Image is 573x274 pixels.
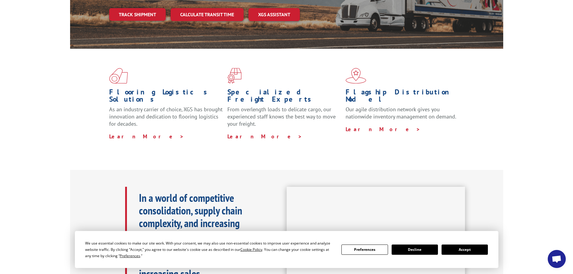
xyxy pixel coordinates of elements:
button: Decline [392,245,438,255]
div: Cookie Consent Prompt [75,231,498,268]
a: Learn More > [346,126,421,133]
h1: Flagship Distribution Model [346,88,459,106]
span: Our agile distribution network gives you nationwide inventory management on demand. [346,106,456,120]
a: Learn More > [227,133,302,140]
p: From overlength loads to delicate cargo, our experienced staff knows the best way to move your fr... [227,106,341,133]
img: xgs-icon-total-supply-chain-intelligence-red [109,68,128,84]
a: Track shipment [109,8,166,21]
div: Open chat [548,250,566,268]
span: As an industry carrier of choice, XGS has brought innovation and dedication to flooring logistics... [109,106,223,127]
h1: Flooring Logistics Solutions [109,88,223,106]
a: Learn More > [109,133,184,140]
span: Preferences [120,253,140,258]
a: XGS ASSISTANT [248,8,300,21]
div: We use essential cookies to make our site work. With your consent, we may also use non-essential ... [85,240,334,259]
img: xgs-icon-focused-on-flooring-red [227,68,242,84]
a: Calculate transit time [171,8,244,21]
button: Accept [442,245,488,255]
h1: Specialized Freight Experts [227,88,341,106]
span: Cookie Policy [240,247,262,252]
button: Preferences [341,245,388,255]
img: xgs-icon-flagship-distribution-model-red [346,68,366,84]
